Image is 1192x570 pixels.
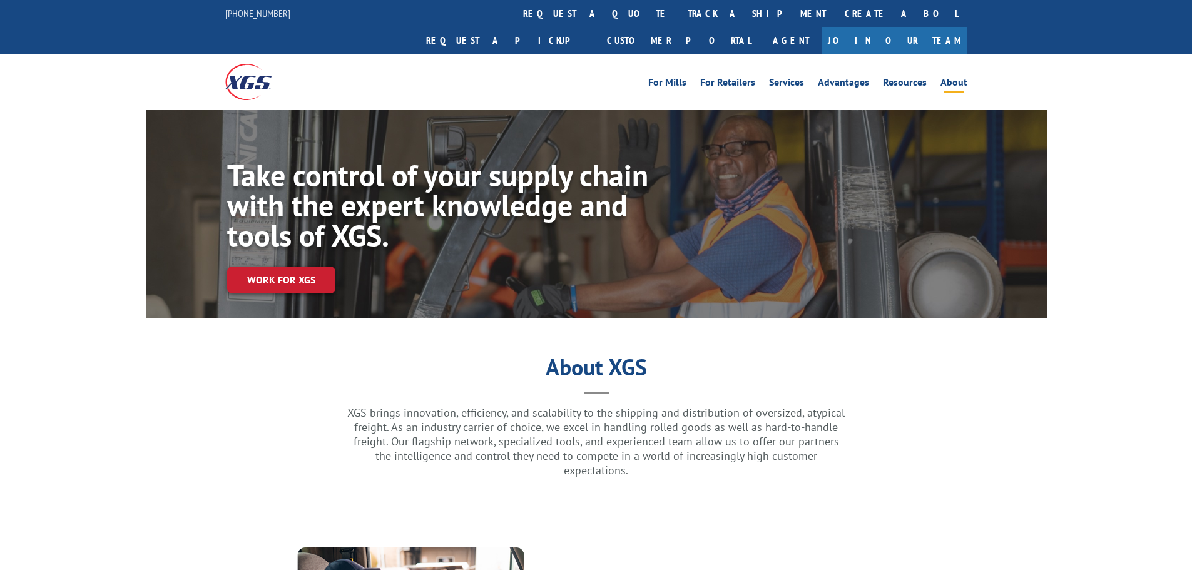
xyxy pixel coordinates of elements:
[146,359,1047,382] h1: About XGS
[417,27,598,54] a: Request a pickup
[760,27,822,54] a: Agent
[648,78,686,91] a: For Mills
[227,160,651,257] h1: Take control of your supply chain with the expert knowledge and tools of XGS.
[700,78,755,91] a: For Retailers
[822,27,967,54] a: Join Our Team
[818,78,869,91] a: Advantages
[346,405,847,477] p: XGS brings innovation, efficiency, and scalability to the shipping and distribution of oversized,...
[883,78,927,91] a: Resources
[598,27,760,54] a: Customer Portal
[769,78,804,91] a: Services
[940,78,967,91] a: About
[227,267,335,293] a: Work for XGS
[225,7,290,19] a: [PHONE_NUMBER]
